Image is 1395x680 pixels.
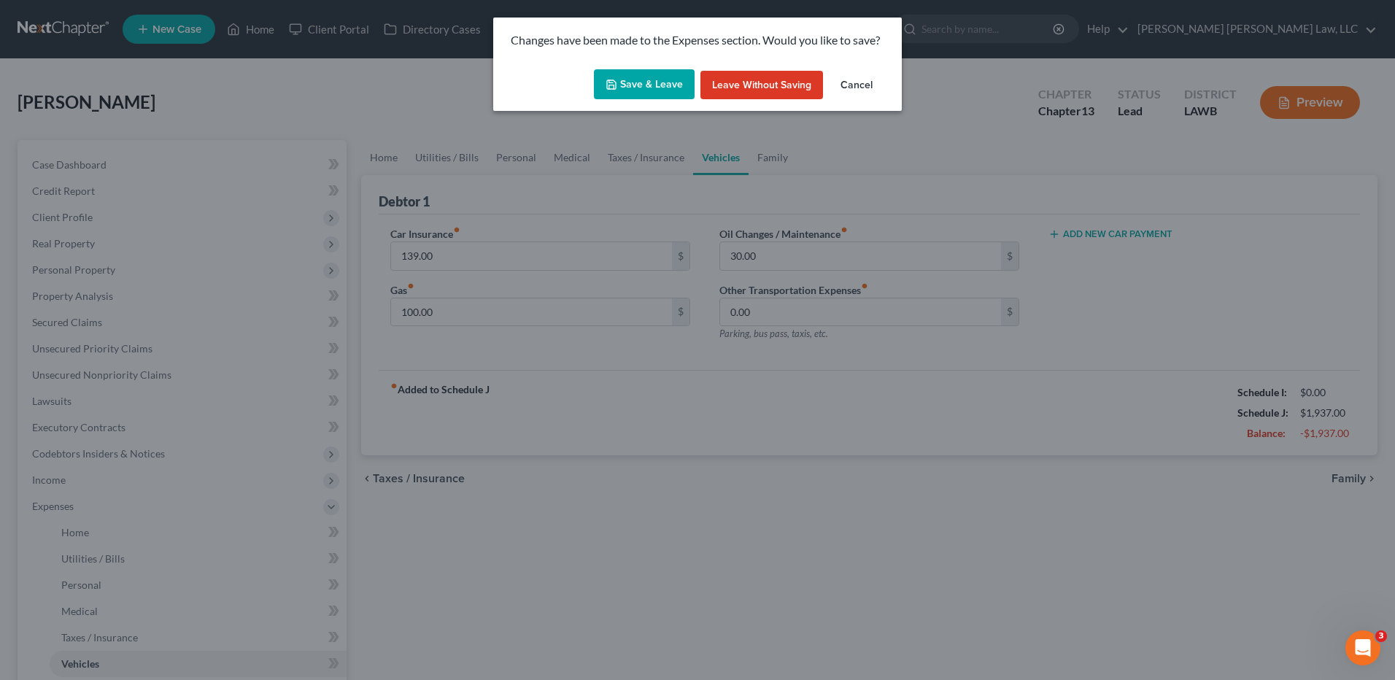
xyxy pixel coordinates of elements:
p: Changes have been made to the Expenses section. Would you like to save? [511,32,884,49]
button: Cancel [829,71,884,100]
button: Save & Leave [594,69,695,100]
iframe: Intercom live chat [1345,630,1380,665]
button: Leave without Saving [700,71,823,100]
span: 3 [1375,630,1387,642]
